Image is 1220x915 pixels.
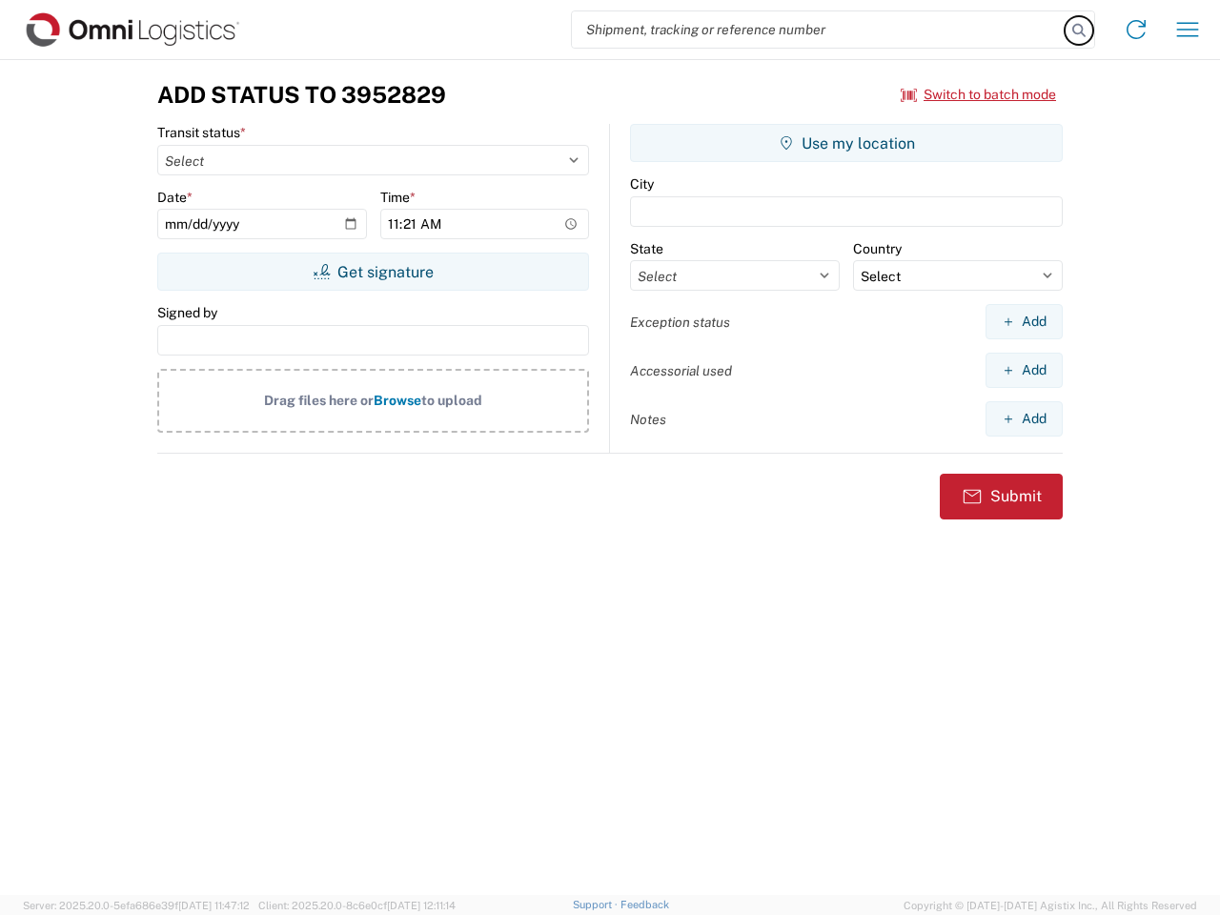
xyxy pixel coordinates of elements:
[630,124,1063,162] button: Use my location
[986,401,1063,437] button: Add
[380,189,416,206] label: Time
[901,79,1056,111] button: Switch to batch mode
[573,899,620,910] a: Support
[23,900,250,911] span: Server: 2025.20.0-5efa686e39f
[157,253,589,291] button: Get signature
[572,11,1066,48] input: Shipment, tracking or reference number
[374,393,421,408] span: Browse
[421,393,482,408] span: to upload
[264,393,374,408] span: Drag files here or
[178,900,250,911] span: [DATE] 11:47:12
[620,899,669,910] a: Feedback
[986,353,1063,388] button: Add
[630,411,666,428] label: Notes
[630,175,654,193] label: City
[904,897,1197,914] span: Copyright © [DATE]-[DATE] Agistix Inc., All Rights Reserved
[387,900,456,911] span: [DATE] 12:11:14
[157,81,446,109] h3: Add Status to 3952829
[853,240,902,257] label: Country
[157,189,193,206] label: Date
[630,240,663,257] label: State
[630,314,730,331] label: Exception status
[157,124,246,141] label: Transit status
[157,304,217,321] label: Signed by
[258,900,456,911] span: Client: 2025.20.0-8c6e0cf
[986,304,1063,339] button: Add
[940,474,1063,519] button: Submit
[630,362,732,379] label: Accessorial used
